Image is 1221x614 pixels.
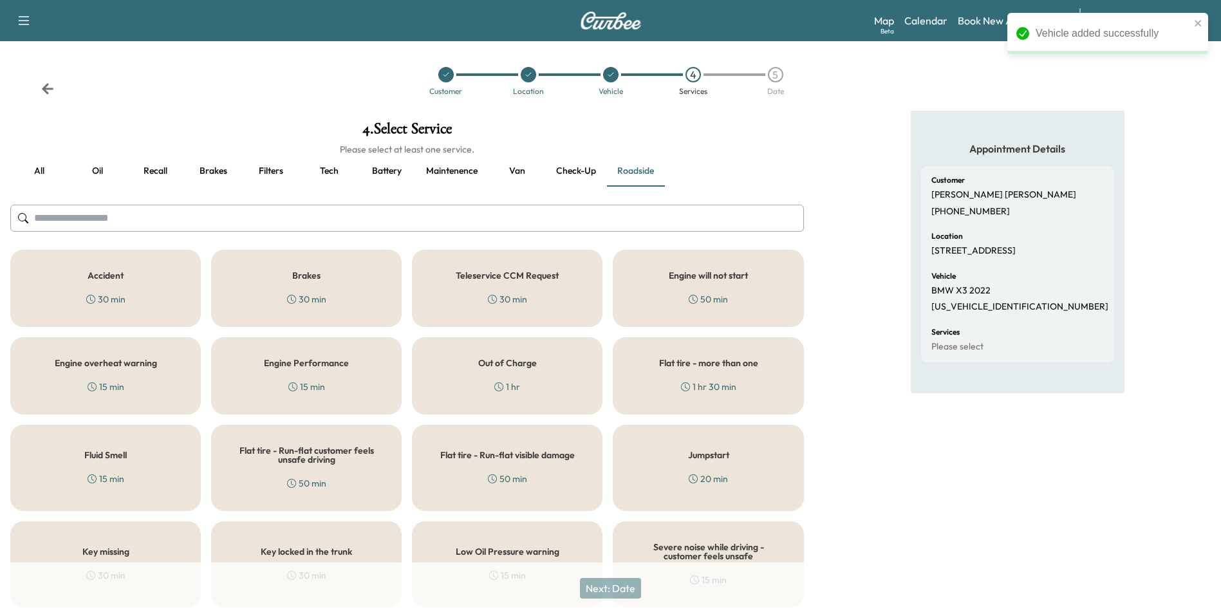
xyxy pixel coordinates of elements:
a: Book New Appointment [958,13,1067,28]
h6: Customer [931,176,965,184]
button: close [1194,18,1203,28]
button: Filters [242,156,300,187]
h5: Accident [88,271,124,280]
div: Back [41,82,54,95]
div: 15 min [288,380,325,393]
div: 50 min [689,293,728,306]
div: Customer [429,88,462,95]
h6: Please select at least one service. [10,143,804,156]
h5: Fluid Smell [84,451,127,460]
p: [PHONE_NUMBER] [931,206,1010,218]
div: Services [679,88,707,95]
h5: Engine will not start [669,271,748,280]
h6: Location [931,232,963,240]
div: 30 min [488,293,527,306]
div: 1 hr [494,380,520,393]
h5: Key missing [82,547,129,556]
h5: Low Oil Pressure warning [456,547,559,556]
div: 50 min [287,477,326,490]
p: BMW X3 2022 [931,285,991,297]
button: Brakes [184,156,242,187]
img: Curbee Logo [580,12,642,30]
h5: Appointment Details [921,142,1114,156]
button: Tech [300,156,358,187]
div: 20 min [689,472,728,485]
h5: Engine overheat warning [55,358,157,367]
h1: 4 . Select Service [10,121,804,143]
a: Calendar [904,13,947,28]
a: MapBeta [874,13,894,28]
h5: Teleservice CCM Request [456,271,559,280]
h6: Vehicle [931,272,956,280]
h5: Jumpstart [688,451,729,460]
button: all [10,156,68,187]
button: Check-up [546,156,606,187]
div: Location [513,88,544,95]
div: Vehicle [599,88,623,95]
div: 1 hr 30 min [681,380,736,393]
h5: Flat tire - Run-flat customer feels unsafe driving [232,446,380,464]
div: Date [767,88,784,95]
div: 15 min [88,472,124,485]
button: Oil [68,156,126,187]
h5: Brakes [292,271,321,280]
button: Recall [126,156,184,187]
p: [US_VEHICLE_IDENTIFICATION_NUMBER] [931,301,1108,313]
div: 30 min [287,293,326,306]
div: Vehicle added successfully [1036,26,1190,41]
button: Van [488,156,546,187]
h5: Engine Performance [264,358,349,367]
button: Battery [358,156,416,187]
div: 15 min [88,380,124,393]
h5: Severe noise while driving - customer feels unsafe [634,543,782,561]
div: 30 min [86,293,126,306]
div: 50 min [488,472,527,485]
h6: Services [931,328,960,336]
h5: Flat tire - Run-flat visible damage [440,451,575,460]
h5: Out of Charge [478,358,537,367]
div: Beta [881,26,894,36]
p: [STREET_ADDRESS] [931,245,1016,257]
p: Please select [931,341,983,353]
div: 4 [685,67,701,82]
div: 5 [768,67,783,82]
p: [PERSON_NAME] [PERSON_NAME] [931,189,1076,201]
button: Maintenence [416,156,488,187]
button: Roadside [606,156,664,187]
h5: Key locked in the trunk [261,547,352,556]
div: basic tabs example [10,156,804,187]
h5: Flat tire - more than one [659,358,758,367]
